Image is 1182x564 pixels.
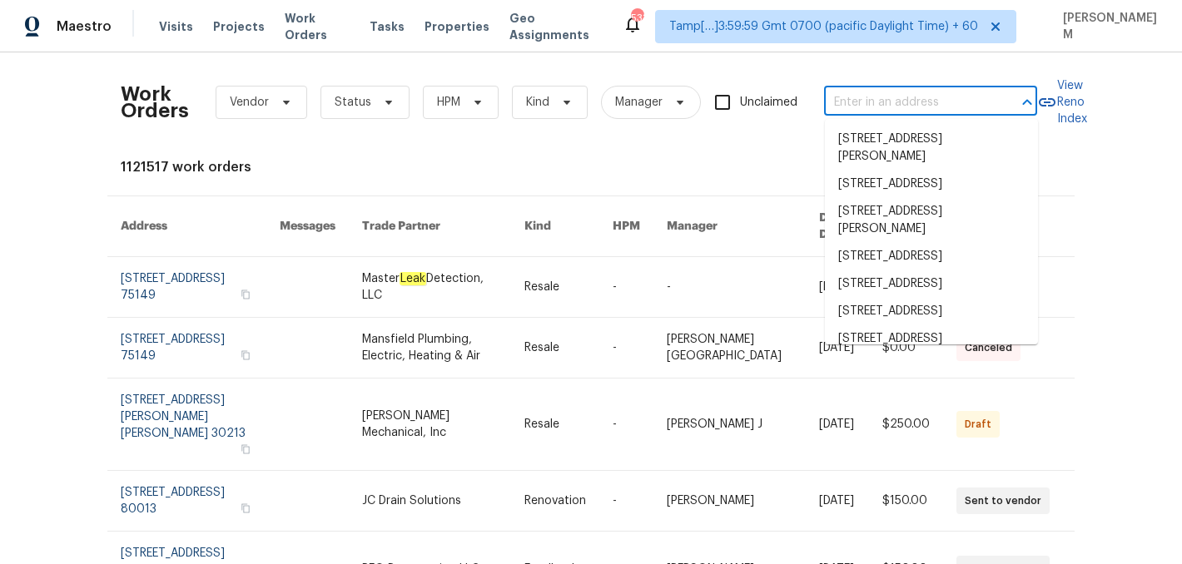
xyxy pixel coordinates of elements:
td: - [599,471,653,532]
li: [STREET_ADDRESS] [825,243,1038,270]
span: Status [335,94,371,111]
td: Renovation [511,471,599,532]
td: Resale [511,257,599,318]
td: [PERSON_NAME] Mechanical, Inc [349,378,510,471]
button: Copy Address [238,348,253,363]
th: Due Date [806,196,869,257]
th: HPM [599,196,653,257]
span: Properties [425,18,489,35]
span: Maestro [57,18,112,35]
span: Tamp[…]3:59:59 Gmt 0700 (pacific Daylight Time) + 60 [669,18,978,35]
span: [PERSON_NAME] M [1056,10,1157,43]
h2: Work Orders [121,86,189,119]
span: HPM [437,94,460,111]
td: Resale [511,378,599,471]
button: Copy Address [238,501,253,516]
td: [PERSON_NAME][GEOGRAPHIC_DATA] [653,318,806,378]
li: [STREET_ADDRESS] [825,298,1038,325]
li: [STREET_ADDRESS] [825,270,1038,298]
li: [STREET_ADDRESS][PERSON_NAME] [825,198,1038,243]
th: Kind [511,196,599,257]
li: [STREET_ADDRESS][PERSON_NAME] [825,126,1038,171]
span: Manager [615,94,663,111]
th: Messages [266,196,349,257]
td: Resale [511,318,599,378]
td: Master Detection, LLC [349,257,510,318]
th: Address [107,196,266,257]
span: Kind [526,94,549,111]
td: - [653,257,806,318]
th: Manager [653,196,806,257]
td: [PERSON_NAME] [653,471,806,532]
button: Close [1016,91,1039,114]
span: Vendor [230,94,269,111]
span: Tasks [370,21,405,32]
span: Projects [213,18,265,35]
td: - [599,257,653,318]
div: 1121517 work orders [121,159,1061,176]
li: [STREET_ADDRESS][PERSON_NAME] [825,325,1038,370]
div: 533 [631,10,643,27]
th: Trade Partner [349,196,510,257]
a: View Reno Index [1037,77,1087,127]
li: [STREET_ADDRESS] [825,171,1038,198]
td: - [599,378,653,471]
td: JC Drain Solutions [349,471,510,532]
button: Copy Address [238,442,253,457]
input: Enter in an address [824,90,991,116]
td: Mansfield Plumbing, Electric, Heating & Air [349,318,510,378]
span: Unclaimed [740,94,797,111]
td: [PERSON_NAME] J [653,378,806,471]
span: Work Orders [285,10,350,43]
td: - [599,318,653,378]
button: Copy Address [238,287,253,302]
span: Visits [159,18,193,35]
span: Geo Assignments [509,10,603,43]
